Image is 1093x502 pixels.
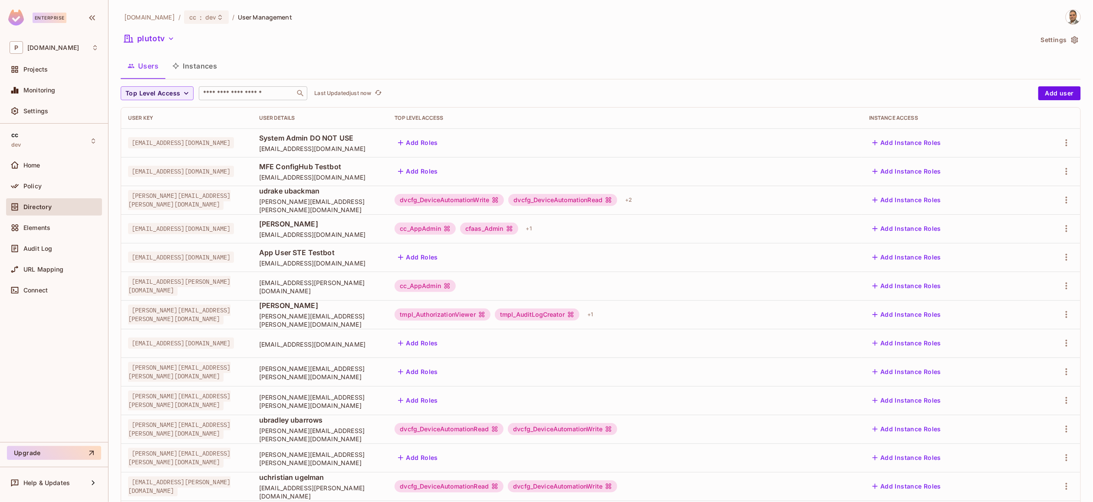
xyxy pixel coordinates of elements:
[128,252,234,263] span: [EMAIL_ADDRESS][DOMAIN_NAME]
[375,89,382,98] span: refresh
[395,308,491,321] div: tmpl_AuthorizationViewer
[259,279,381,295] span: [EMAIL_ADDRESS][PERSON_NAME][DOMAIN_NAME]
[121,55,165,77] button: Users
[23,245,52,252] span: Audit Log
[395,250,441,264] button: Add Roles
[259,133,381,143] span: System Admin DO NOT USE
[259,312,381,328] span: [PERSON_NAME][EMAIL_ADDRESS][PERSON_NAME][DOMAIN_NAME]
[10,41,23,54] span: P
[869,422,945,436] button: Add Instance Roles
[395,394,441,407] button: Add Roles
[238,13,292,21] span: User Management
[259,393,381,410] span: [PERSON_NAME][EMAIL_ADDRESS][PERSON_NAME][DOMAIN_NAME]
[259,115,381,121] div: User Details
[395,164,441,178] button: Add Roles
[23,479,70,486] span: Help & Updates
[259,248,381,257] span: App User STE Testbot
[523,222,535,236] div: + 1
[395,194,504,206] div: dvcfg_DeviceAutomationWrite
[259,219,381,229] span: [PERSON_NAME]
[128,166,234,177] span: [EMAIL_ADDRESS][DOMAIN_NAME]
[584,308,596,322] div: + 1
[23,66,48,73] span: Projects
[125,88,180,99] span: Top Level Access
[128,362,230,382] span: [PERSON_NAME][EMAIL_ADDRESS][PERSON_NAME][DOMAIN_NAME]
[128,448,230,468] span: [PERSON_NAME][EMAIL_ADDRESS][PERSON_NAME][DOMAIN_NAME]
[189,13,196,21] span: cc
[259,427,381,443] span: [PERSON_NAME][EMAIL_ADDRESS][PERSON_NAME][DOMAIN_NAME]
[27,44,79,51] span: Workspace: pluto.tv
[1037,33,1081,47] button: Settings
[373,88,383,98] button: refresh
[395,280,456,292] div: cc_AppAdmin
[1066,10,1080,24] img: Jamil Modak
[33,13,66,23] div: Enterprise
[508,423,617,435] div: dvcfg_DeviceAutomationWrite
[121,32,178,46] button: plutotv
[869,279,945,293] button: Add Instance Roles
[259,230,381,239] span: [EMAIL_ADDRESS][DOMAIN_NAME]
[259,162,381,171] span: MFE ConfigHub Testbot
[395,115,855,121] div: Top Level Access
[205,13,216,21] span: dev
[199,14,202,21] span: :
[165,55,224,77] button: Instances
[23,266,64,273] span: URL Mapping
[178,13,181,21] li: /
[128,419,230,439] span: [PERSON_NAME][EMAIL_ADDRESS][PERSON_NAME][DOMAIN_NAME]
[128,276,230,296] span: [EMAIL_ADDRESS][PERSON_NAME][DOMAIN_NAME]
[259,144,381,153] span: [EMAIL_ADDRESS][DOMAIN_NAME]
[11,131,18,138] span: cc
[128,137,234,148] span: [EMAIL_ADDRESS][DOMAIN_NAME]
[259,484,381,500] span: [EMAIL_ADDRESS][PERSON_NAME][DOMAIN_NAME]
[7,446,101,460] button: Upgrade
[259,259,381,267] span: [EMAIL_ADDRESS][DOMAIN_NAME]
[23,162,40,169] span: Home
[869,479,945,493] button: Add Instance Roles
[23,108,48,115] span: Settings
[395,480,504,492] div: dvcfg_DeviceAutomationRead
[259,415,381,425] span: ubradley ubarrows
[8,10,24,26] img: SReyMgAAAABJRU5ErkJggg==
[869,115,1022,121] div: Instance Access
[371,88,383,98] span: Click to refresh data
[128,338,234,349] span: [EMAIL_ADDRESS][DOMAIN_NAME]
[395,336,441,350] button: Add Roles
[128,115,245,121] div: User Key
[128,190,230,210] span: [PERSON_NAME][EMAIL_ADDRESS][PERSON_NAME][DOMAIN_NAME]
[124,13,175,21] span: the active workspace
[259,186,381,196] span: udrake ubackman
[869,164,945,178] button: Add Instance Roles
[259,301,381,310] span: [PERSON_NAME]
[395,223,456,235] div: cc_AppAdmin
[259,472,381,482] span: uchristian ugelman
[395,136,441,150] button: Add Roles
[869,365,945,379] button: Add Instance Roles
[259,197,381,214] span: [PERSON_NAME][EMAIL_ADDRESS][PERSON_NAME][DOMAIN_NAME]
[395,423,504,435] div: dvcfg_DeviceAutomationRead
[1038,86,1081,100] button: Add user
[128,305,230,325] span: [PERSON_NAME][EMAIL_ADDRESS][PERSON_NAME][DOMAIN_NAME]
[869,308,945,322] button: Add Instance Roles
[508,480,617,492] div: dvcfg_DeviceAutomationWrite
[23,87,56,94] span: Monitoring
[869,394,945,407] button: Add Instance Roles
[259,173,381,181] span: [EMAIL_ADDRESS][DOMAIN_NAME]
[128,476,230,496] span: [EMAIL_ADDRESS][PERSON_NAME][DOMAIN_NAME]
[128,223,234,234] span: [EMAIL_ADDRESS][DOMAIN_NAME]
[121,86,194,100] button: Top Level Access
[23,183,42,190] span: Policy
[128,390,230,410] span: [PERSON_NAME][EMAIL_ADDRESS][PERSON_NAME][DOMAIN_NAME]
[314,90,371,97] p: Last Updated just now
[259,340,381,348] span: [EMAIL_ADDRESS][DOMAIN_NAME]
[869,336,945,350] button: Add Instance Roles
[259,450,381,467] span: [PERSON_NAME][EMAIL_ADDRESS][PERSON_NAME][DOMAIN_NAME]
[495,308,579,321] div: tmpl_AuditLogCreator
[232,13,234,21] li: /
[23,203,52,210] span: Directory
[508,194,617,206] div: dvcfg_DeviceAutomationRead
[395,451,441,465] button: Add Roles
[23,224,50,231] span: Elements
[622,193,635,207] div: + 2
[23,287,48,294] span: Connect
